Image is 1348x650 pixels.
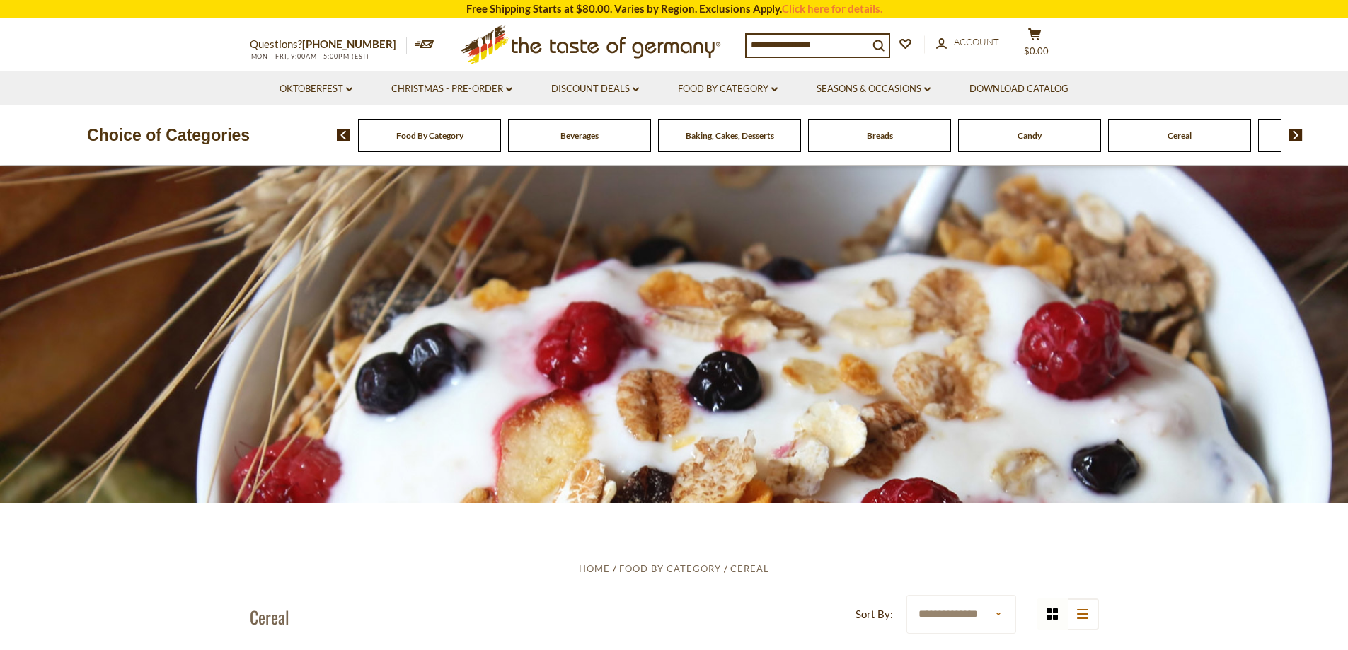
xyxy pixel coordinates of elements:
[337,129,350,141] img: previous arrow
[551,81,639,97] a: Discount Deals
[1024,45,1049,57] span: $0.00
[560,130,599,141] a: Beverages
[782,2,882,15] a: Click here for details.
[954,36,999,47] span: Account
[1289,129,1303,141] img: next arrow
[1018,130,1042,141] a: Candy
[250,606,289,627] h1: Cereal
[250,35,407,54] p: Questions?
[730,563,769,574] a: Cereal
[250,52,370,60] span: MON - FRI, 9:00AM - 5:00PM (EST)
[936,35,999,50] a: Account
[1168,130,1192,141] a: Cereal
[1014,28,1056,63] button: $0.00
[619,563,721,574] a: Food By Category
[579,563,610,574] a: Home
[686,130,774,141] a: Baking, Cakes, Desserts
[817,81,931,97] a: Seasons & Occasions
[969,81,1068,97] a: Download Catalog
[678,81,778,97] a: Food By Category
[867,130,893,141] a: Breads
[856,605,893,623] label: Sort By:
[396,130,463,141] a: Food By Category
[302,37,396,50] a: [PHONE_NUMBER]
[280,81,352,97] a: Oktoberfest
[391,81,512,97] a: Christmas - PRE-ORDER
